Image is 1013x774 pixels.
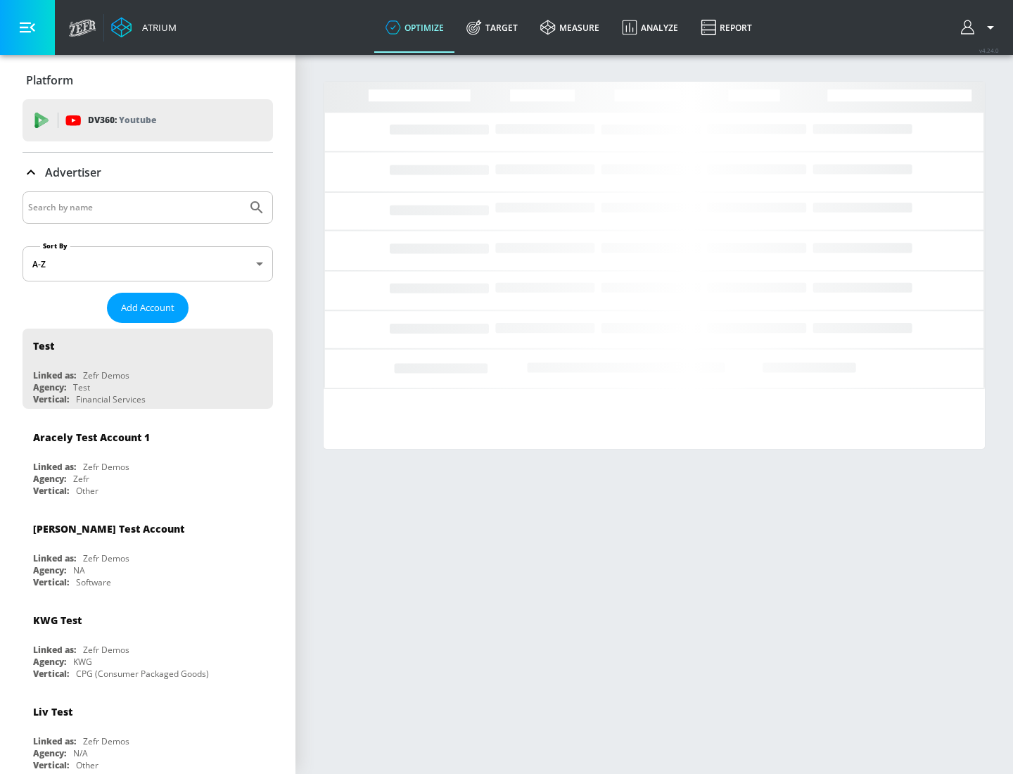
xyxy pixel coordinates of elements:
[33,522,184,535] div: [PERSON_NAME] Test Account
[121,300,174,316] span: Add Account
[76,576,111,588] div: Software
[83,735,129,747] div: Zefr Demos
[73,564,85,576] div: NA
[73,473,89,485] div: Zefr
[33,381,66,393] div: Agency:
[33,485,69,497] div: Vertical:
[23,153,273,192] div: Advertiser
[33,759,69,771] div: Vertical:
[33,564,66,576] div: Agency:
[76,485,98,497] div: Other
[611,2,689,53] a: Analyze
[33,393,69,405] div: Vertical:
[33,576,69,588] div: Vertical:
[23,329,273,409] div: TestLinked as:Zefr DemosAgency:TestVertical:Financial Services
[33,644,76,656] div: Linked as:
[33,552,76,564] div: Linked as:
[23,420,273,500] div: Aracely Test Account 1Linked as:Zefr DemosAgency:ZefrVertical:Other
[26,72,73,88] p: Platform
[23,99,273,141] div: DV360: Youtube
[136,21,177,34] div: Atrium
[33,339,54,353] div: Test
[33,369,76,381] div: Linked as:
[33,614,82,627] div: KWG Test
[40,241,70,250] label: Sort By
[23,603,273,683] div: KWG TestLinked as:Zefr DemosAgency:KWGVertical:CPG (Consumer Packaged Goods)
[33,735,76,747] div: Linked as:
[529,2,611,53] a: measure
[83,369,129,381] div: Zefr Demos
[455,2,529,53] a: Target
[23,512,273,592] div: [PERSON_NAME] Test AccountLinked as:Zefr DemosAgency:NAVertical:Software
[33,656,66,668] div: Agency:
[119,113,156,127] p: Youtube
[83,644,129,656] div: Zefr Demos
[83,552,129,564] div: Zefr Demos
[73,381,90,393] div: Test
[45,165,101,180] p: Advertiser
[33,705,72,718] div: Liv Test
[23,246,273,281] div: A-Z
[76,668,209,680] div: CPG (Consumer Packaged Goods)
[23,61,273,100] div: Platform
[33,431,150,444] div: Aracely Test Account 1
[33,461,76,473] div: Linked as:
[83,461,129,473] div: Zefr Demos
[111,17,177,38] a: Atrium
[76,759,98,771] div: Other
[28,198,241,217] input: Search by name
[689,2,763,53] a: Report
[88,113,156,128] p: DV360:
[76,393,146,405] div: Financial Services
[33,747,66,759] div: Agency:
[73,747,88,759] div: N/A
[33,473,66,485] div: Agency:
[979,46,999,54] span: v 4.24.0
[33,668,69,680] div: Vertical:
[107,293,189,323] button: Add Account
[73,656,92,668] div: KWG
[374,2,455,53] a: optimize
